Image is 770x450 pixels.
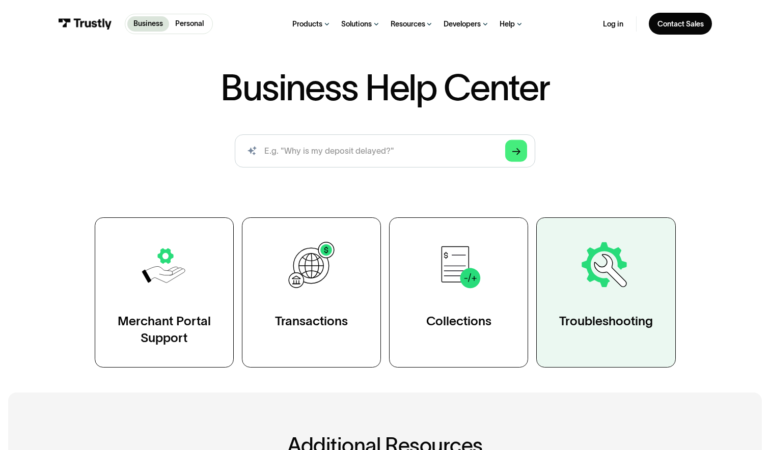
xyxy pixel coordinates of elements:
div: Collections [426,313,491,330]
div: Products [292,19,322,29]
a: Log in [603,19,623,29]
a: Merchant Portal Support [95,217,234,368]
a: Troubleshooting [536,217,675,368]
div: Transactions [275,313,348,330]
img: Trustly Logo [58,18,112,30]
a: Transactions [242,217,381,368]
input: search [235,134,536,167]
div: Contact Sales [657,19,704,29]
div: Resources [391,19,425,29]
p: Personal [175,18,204,29]
a: Collections [389,217,528,368]
a: Contact Sales [649,13,712,35]
div: Troubleshooting [559,313,653,330]
a: Business [127,16,169,32]
div: Merchant Portal Support [116,313,212,346]
h1: Business Help Center [221,69,549,105]
div: Solutions [341,19,372,29]
p: Business [133,18,163,29]
form: Search [235,134,536,167]
div: Help [500,19,515,29]
a: Personal [169,16,210,32]
div: Developers [444,19,481,29]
